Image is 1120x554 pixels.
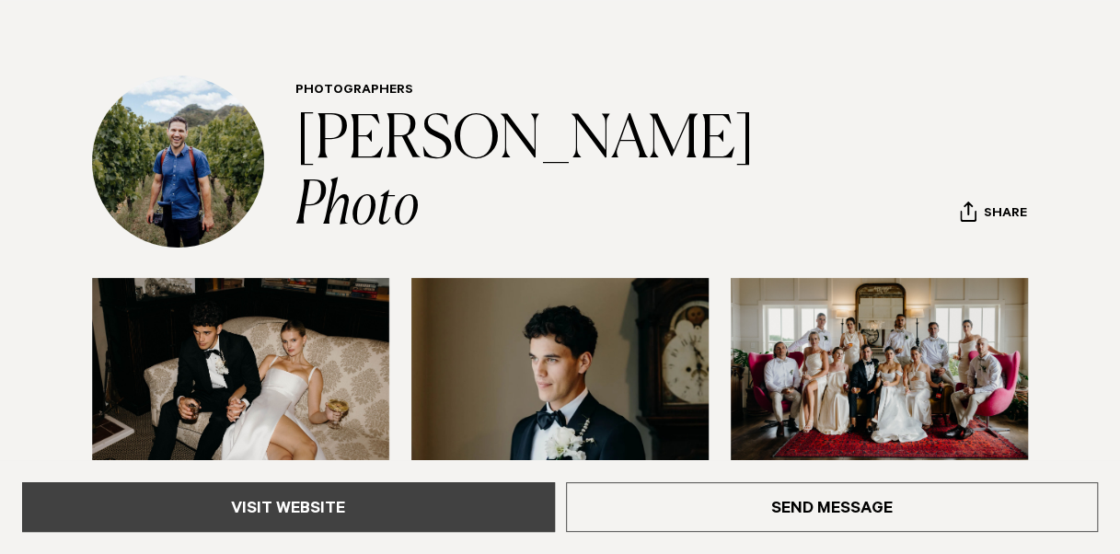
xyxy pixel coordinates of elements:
img: Profile Avatar [92,75,264,248]
span: Share [984,206,1027,224]
a: [PERSON_NAME] Photo [295,111,764,237]
a: Photographers [295,84,413,98]
a: Send Message [566,482,1099,532]
button: Share [959,201,1028,228]
a: Visit Website [22,482,555,532]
